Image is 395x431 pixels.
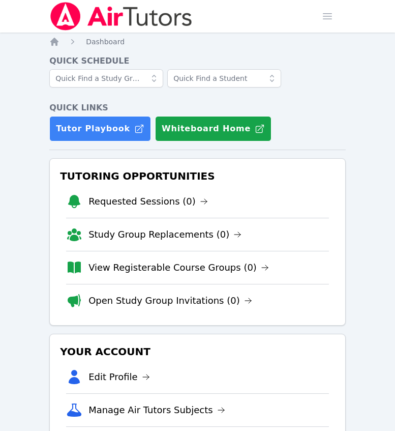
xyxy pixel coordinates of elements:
a: Requested Sessions (0) [88,194,208,209]
h3: Your Account [58,342,337,361]
a: Manage Air Tutors Subjects [88,403,225,417]
a: Open Study Group Invitations (0) [88,294,252,308]
a: Study Group Replacements (0) [88,227,241,242]
h3: Tutoring Opportunities [58,167,337,185]
a: View Registerable Course Groups (0) [88,261,269,275]
a: Edit Profile [88,370,150,384]
a: Tutor Playbook [49,116,151,141]
nav: Breadcrumb [49,37,346,47]
h4: Quick Links [49,102,346,114]
span: Dashboard [86,38,125,46]
a: Dashboard [86,37,125,47]
img: Air Tutors [49,2,193,31]
input: Quick Find a Study Group [49,69,163,88]
input: Quick Find a Student [167,69,281,88]
h4: Quick Schedule [49,55,346,67]
button: Whiteboard Home [155,116,271,141]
